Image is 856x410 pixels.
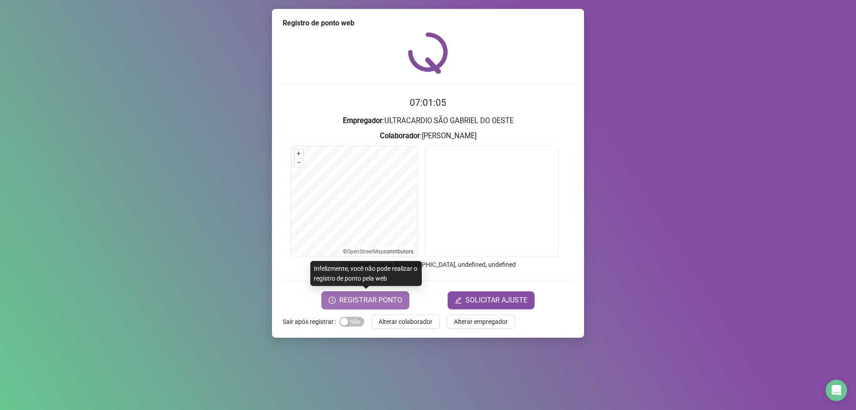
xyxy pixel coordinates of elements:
strong: Empregador [343,116,383,125]
span: edit [455,297,462,304]
button: REGISTRAR PONTO [321,291,409,309]
button: – [295,158,303,167]
h3: : ULTRACARDIO SÃO GABRIEL DO OESTE [283,115,573,127]
button: Alterar empregador [447,315,515,329]
p: Endereço aprox. : [GEOGRAPHIC_DATA], undefined, undefined [283,260,573,269]
span: Alterar colaborador [379,317,432,327]
span: info-circle [341,260,349,268]
div: Open Intercom Messenger [826,380,847,401]
span: clock-circle [329,297,336,304]
a: OpenStreetMap [347,248,384,255]
span: Alterar empregador [454,317,508,327]
span: REGISTRAR PONTO [339,295,402,306]
button: + [295,149,303,158]
span: SOLICITAR AJUSTE [465,295,527,306]
h3: : [PERSON_NAME] [283,130,573,142]
div: Registro de ponto web [283,18,573,29]
img: QRPoint [408,32,448,74]
div: Infelizmente, você não pode realizar o registro de ponto pela web [310,261,422,286]
li: © contributors. [343,248,415,255]
button: editSOLICITAR AJUSTE [448,291,535,309]
time: 07:01:05 [410,97,446,108]
strong: Colaborador [380,132,420,140]
label: Sair após registrar [283,315,339,329]
button: Alterar colaborador [371,315,440,329]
